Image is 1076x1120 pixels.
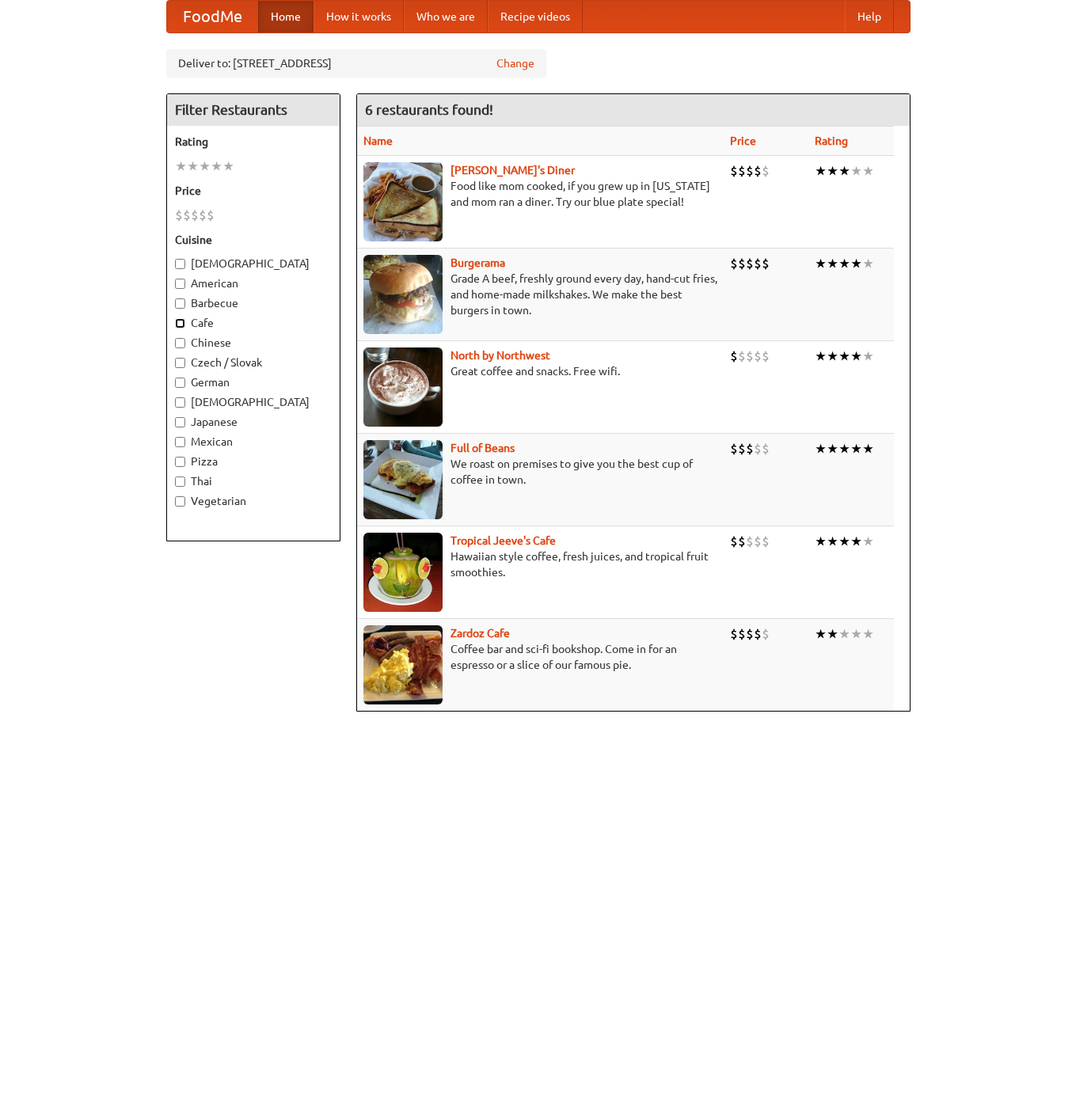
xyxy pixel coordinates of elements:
[862,625,874,643] li: ★
[175,298,185,309] input: Barbecue
[175,476,185,487] input: Thai
[754,440,762,457] li: $
[363,456,717,488] p: We roast on premises to give you the best cup of coffee in town.
[175,183,332,199] h5: Price
[451,349,550,362] a: North by Northwest
[175,279,185,289] input: American
[175,414,332,430] label: Japanese
[175,318,185,328] input: Cafe
[815,625,827,643] li: ★
[175,437,185,447] input: Mexican
[363,162,443,241] img: sallys.jpg
[862,440,874,457] li: ★
[363,363,717,379] p: Great coffee and snacks. Free wifi.
[175,496,185,507] input: Vegetarian
[746,162,754,180] li: $
[187,158,199,175] li: ★
[730,440,738,457] li: $
[451,534,556,547] a: Tropical Jeeve's Cafe
[167,94,340,126] h4: Filter Restaurants
[730,347,738,365] li: $
[862,533,874,550] li: ★
[838,625,850,643] li: ★
[754,162,762,180] li: $
[762,347,770,365] li: $
[175,394,332,410] label: [DEMOGRAPHIC_DATA]
[838,162,850,180] li: ★
[191,207,199,224] li: $
[827,625,838,643] li: ★
[175,315,332,331] label: Cafe
[175,374,332,390] label: German
[838,533,850,550] li: ★
[183,207,191,224] li: $
[850,533,862,550] li: ★
[175,256,332,271] label: [DEMOGRAPHIC_DATA]
[175,134,332,150] h5: Rating
[363,641,717,673] p: Coffee bar and sci-fi bookshop. Come in for an espresso or a slice of our famous pie.
[738,440,746,457] li: $
[815,533,827,550] li: ★
[827,255,838,272] li: ★
[175,434,332,450] label: Mexican
[738,255,746,272] li: $
[754,533,762,550] li: $
[730,255,738,272] li: $
[175,335,332,351] label: Chinese
[175,158,187,175] li: ★
[838,347,850,365] li: ★
[754,347,762,365] li: $
[175,493,332,509] label: Vegetarian
[363,255,443,334] img: burgerama.jpg
[738,533,746,550] li: $
[815,162,827,180] li: ★
[838,440,850,457] li: ★
[845,1,894,32] a: Help
[850,255,862,272] li: ★
[363,135,393,147] a: Name
[363,271,717,318] p: Grade A beef, freshly ground every day, hand-cut fries, and home-made milkshakes. We make the bes...
[363,347,443,427] img: north.jpg
[175,397,185,408] input: [DEMOGRAPHIC_DATA]
[365,102,493,117] ng-pluralize: 6 restaurants found!
[746,255,754,272] li: $
[862,162,874,180] li: ★
[363,549,717,580] p: Hawaiian style coffee, fresh juices, and tropical fruit smoothies.
[738,347,746,365] li: $
[451,627,510,640] a: Zardoz Cafe
[222,158,234,175] li: ★
[762,162,770,180] li: $
[730,625,738,643] li: $
[175,473,332,489] label: Thai
[175,259,185,269] input: [DEMOGRAPHIC_DATA]
[762,625,770,643] li: $
[862,347,874,365] li: ★
[746,625,754,643] li: $
[730,162,738,180] li: $
[746,440,754,457] li: $
[762,533,770,550] li: $
[754,625,762,643] li: $
[258,1,314,32] a: Home
[363,533,443,612] img: jeeves.jpg
[175,417,185,427] input: Japanese
[211,158,222,175] li: ★
[363,440,443,519] img: beans.jpg
[738,625,746,643] li: $
[175,358,185,368] input: Czech / Slovak
[862,255,874,272] li: ★
[175,355,332,370] label: Czech / Slovak
[850,440,862,457] li: ★
[363,625,443,704] img: zardoz.jpg
[838,255,850,272] li: ★
[451,256,505,269] a: Burgerama
[363,178,717,210] p: Food like mom cooked, if you grew up in [US_STATE] and mom ran a diner. Try our blue plate special!
[207,207,215,224] li: $
[815,347,827,365] li: ★
[746,533,754,550] li: $
[175,275,332,291] label: American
